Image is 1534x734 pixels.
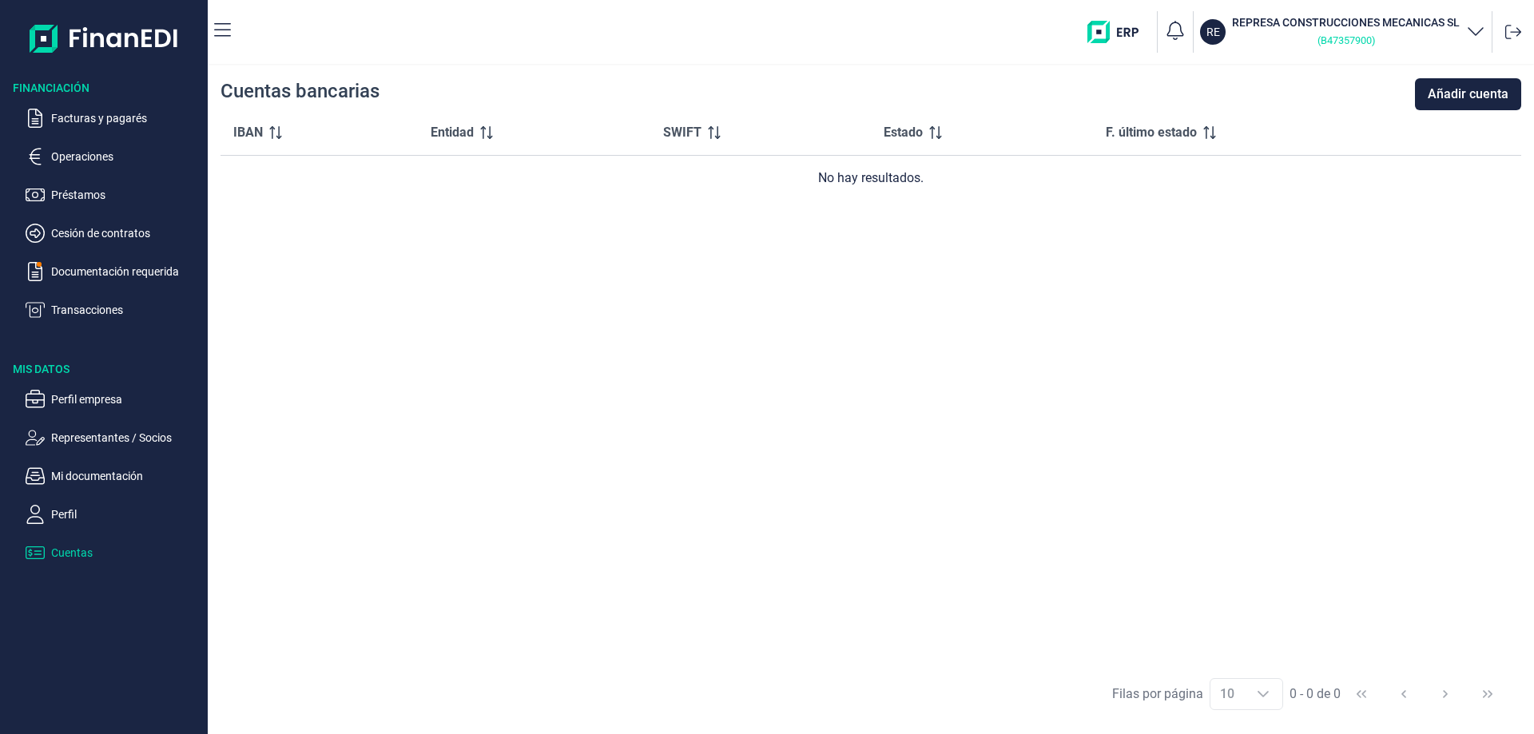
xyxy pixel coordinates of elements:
button: Perfil empresa [26,390,201,409]
p: Documentación requerida [51,262,201,281]
span: Añadir cuenta [1428,85,1508,104]
p: Perfil [51,505,201,524]
button: Mi documentación [26,466,201,486]
p: RE [1206,24,1220,40]
button: First Page [1342,675,1381,713]
div: Filas por página [1112,684,1203,704]
button: Cuentas [26,543,201,562]
p: Perfil empresa [51,390,201,409]
span: Entidad [431,123,474,142]
p: Representantes / Socios [51,428,201,447]
img: Logo de aplicación [30,13,179,64]
p: Transacciones [51,300,201,319]
button: Préstamos [26,185,201,204]
div: Choose [1244,679,1282,709]
button: Facturas y pagarés [26,109,201,128]
small: Copiar cif [1317,34,1375,46]
p: Cuentas [51,543,201,562]
button: Last Page [1468,675,1507,713]
img: erp [1087,21,1150,43]
p: Facturas y pagarés [51,109,201,128]
span: Estado [884,123,923,142]
span: IBAN [233,123,263,142]
p: Operaciones [51,147,201,166]
div: Cuentas bancarias [221,78,380,110]
button: Perfil [26,505,201,524]
span: F. último estado [1106,123,1197,142]
p: Mi documentación [51,466,201,486]
p: Préstamos [51,185,201,204]
button: REREPRESA CONSTRUCCIONES MECANICAS SL (B47357900) [1200,14,1485,50]
h3: REPRESA CONSTRUCCIONES MECANICAS SL [1232,14,1460,30]
button: Representantes / Socios [26,428,201,447]
button: Operaciones [26,147,201,166]
button: Añadir cuenta [1415,78,1521,110]
span: SWIFT [663,123,701,142]
button: Next Page [1426,675,1464,713]
button: Transacciones [26,300,201,319]
p: Cesión de contratos [51,224,201,243]
span: 0 - 0 de 0 [1290,688,1341,700]
button: Documentación requerida [26,262,201,281]
button: Cesión de contratos [26,224,201,243]
button: Previous Page [1385,675,1423,713]
div: No hay resultados. [233,169,1508,188]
